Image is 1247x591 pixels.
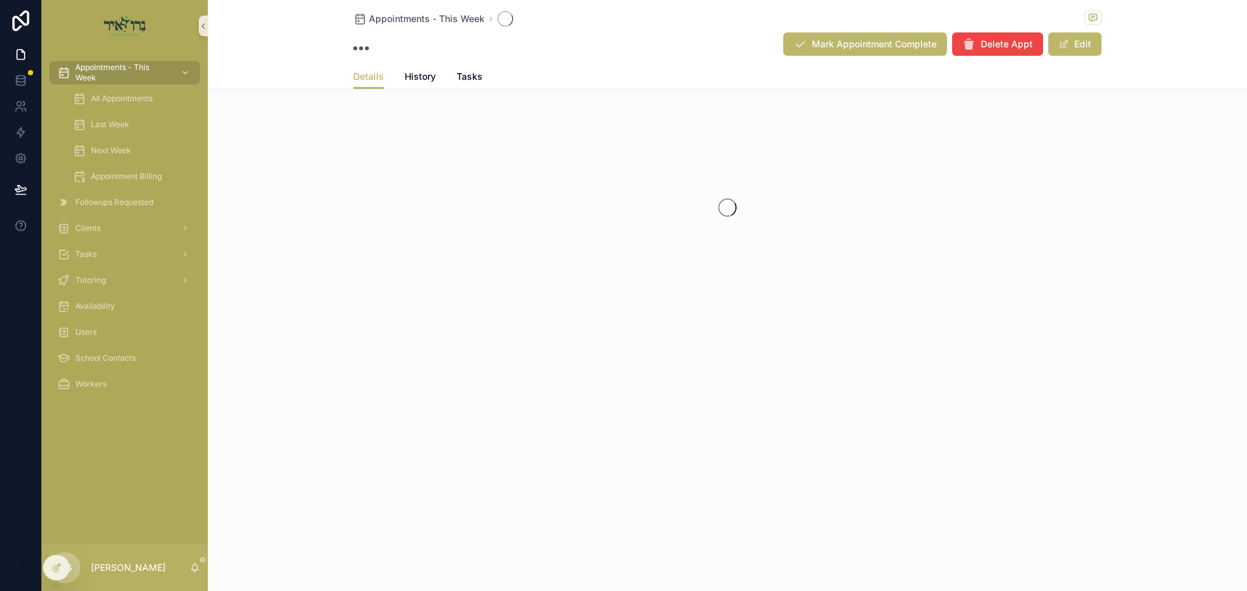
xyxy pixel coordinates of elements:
[49,243,200,266] a: Tasks
[369,12,485,25] span: Appointments - This Week
[104,16,146,36] img: App logo
[49,320,200,344] a: Users
[49,295,200,318] a: Availability
[353,12,485,25] a: Appointments - This Week
[783,32,947,56] button: Mark Appointment Complete
[49,61,200,84] a: Appointments - This Week
[457,65,483,91] a: Tasks
[75,197,153,208] span: Followups Requested
[457,70,483,83] span: Tasks
[91,561,166,574] p: [PERSON_NAME]
[49,346,200,370] a: School Contacts
[353,65,384,90] a: Details
[405,65,436,91] a: History
[75,249,97,259] span: Tasks
[91,119,129,130] span: Last Week
[65,113,200,136] a: Last Week
[353,70,384,83] span: Details
[75,327,97,337] span: Users
[65,87,200,110] a: All Appointments
[65,139,200,162] a: Next Week
[75,379,107,389] span: Workers
[65,165,200,188] a: Appointment Billing
[75,223,101,234] span: Clients
[91,171,162,182] span: Appointment Billing
[1048,32,1102,56] button: Edit
[75,301,115,311] span: Availability
[49,269,200,292] a: Tutoring
[952,32,1043,56] button: Delete Appt
[405,70,436,83] span: History
[75,353,136,363] span: School Contacts
[91,93,153,104] span: All Appointments
[91,145,131,156] span: Next Week
[75,275,106,285] span: Tutoring
[49,372,200,396] a: Workers
[75,62,170,83] span: Appointments - This Week
[42,52,208,413] div: scrollable content
[812,38,937,51] span: Mark Appointment Complete
[49,217,200,240] a: Clients
[49,191,200,214] a: Followups Requested
[981,38,1033,51] span: Delete Appt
